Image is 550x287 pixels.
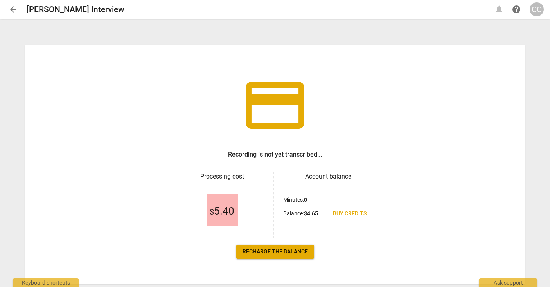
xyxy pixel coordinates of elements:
a: Buy credits [327,207,373,221]
h2: [PERSON_NAME] Interview [27,5,124,14]
p: Minutes : [283,196,307,204]
span: 5.40 [210,206,234,217]
b: $ 4.65 [304,210,318,217]
h3: Account balance [283,172,373,181]
h3: Processing cost [177,172,267,181]
b: 0 [304,197,307,203]
span: credit_card [240,70,310,141]
span: Recharge the balance [243,248,308,256]
a: Help [509,2,523,16]
span: help [512,5,521,14]
span: Buy credits [333,210,367,218]
h3: Recording is not yet transcribed... [228,150,322,159]
div: Ask support [479,278,537,287]
a: Recharge the balance [236,245,314,259]
button: CC [530,2,544,16]
span: arrow_back [9,5,18,14]
span: $ [210,207,214,217]
p: Balance : [283,209,318,218]
div: Keyboard shortcuts [13,278,79,287]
